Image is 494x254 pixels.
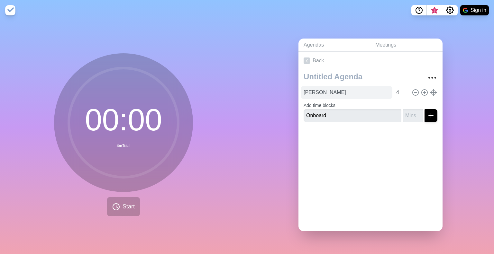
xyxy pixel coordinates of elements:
input: Mins [403,109,423,122]
span: 3 [432,8,437,13]
label: Add time blocks [304,103,335,108]
a: Meetings [370,39,443,52]
input: Mins [394,86,409,99]
button: More [426,71,439,84]
a: Agendas [298,39,370,52]
a: Back [298,52,443,70]
input: Name [301,86,392,99]
button: Start [107,197,140,216]
input: Name [304,109,401,122]
button: What’s new [427,5,442,15]
button: Help [411,5,427,15]
button: Sign in [460,5,489,15]
span: Start [123,202,135,211]
img: google logo [463,8,468,13]
img: timeblocks logo [5,5,15,15]
button: Settings [442,5,458,15]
